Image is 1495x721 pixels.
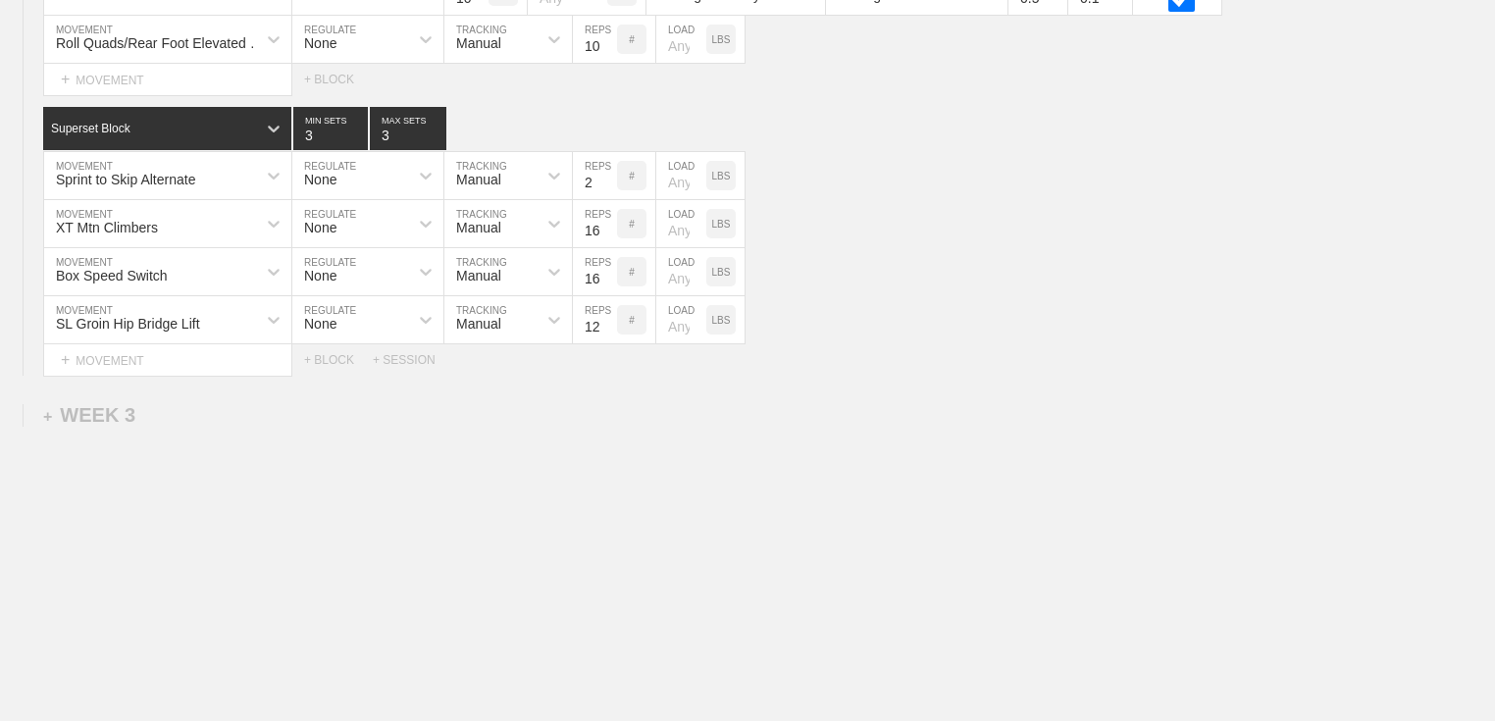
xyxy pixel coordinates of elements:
p: # [629,171,635,181]
p: # [629,34,635,45]
p: # [629,315,635,326]
input: Any [656,16,706,63]
div: SL Groin Hip Bridge Lift [56,316,200,332]
input: Any [656,296,706,343]
p: LBS [712,267,731,278]
input: Any [656,200,706,247]
div: + SESSION [373,353,451,367]
div: Manual [456,268,501,283]
div: Sprint to Skip Alternate [56,172,195,187]
input: None [370,107,446,150]
div: None [304,220,336,235]
div: Manual [456,220,501,235]
div: Box Speed Switch [56,268,168,283]
div: Superset Block [51,122,130,135]
input: Any [656,152,706,199]
p: LBS [712,171,731,181]
div: None [304,316,336,332]
div: MOVEMENT [43,64,292,96]
div: Manual [456,172,501,187]
div: None [304,35,336,51]
div: + BLOCK [304,73,373,86]
div: MOVEMENT [43,344,292,377]
div: XT Mtn Climbers [56,220,158,235]
input: Any [656,248,706,295]
div: + BLOCK [304,353,373,367]
div: None [304,172,336,187]
p: LBS [712,34,731,45]
p: # [629,267,635,278]
div: WEEK 3 [43,404,135,427]
p: # [629,219,635,230]
div: None [304,268,336,283]
div: Manual [456,316,501,332]
p: LBS [712,219,731,230]
div: Roll Quads/Rear Foot Elevated Stretch [56,35,269,51]
span: + [61,71,70,87]
iframe: Chat Widget [1143,494,1495,721]
span: + [61,351,70,368]
span: + [43,408,52,425]
div: Manual [456,35,501,51]
p: LBS [712,315,731,326]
